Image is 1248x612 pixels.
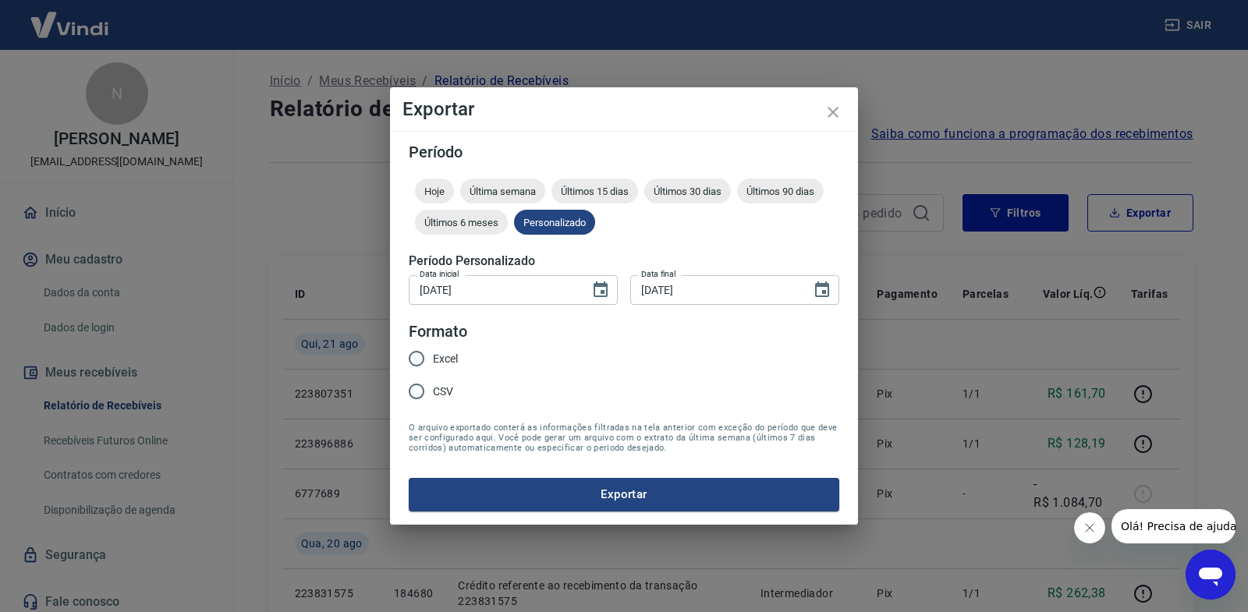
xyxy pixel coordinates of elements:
iframe: Mensagem da empresa [1111,509,1236,543]
span: Excel [433,351,458,367]
label: Data inicial [420,268,459,280]
span: Personalizado [514,217,595,228]
span: CSV [433,384,453,400]
h5: Período [409,144,839,160]
div: Últimos 30 dias [644,179,731,203]
span: Hoje [415,186,454,197]
div: Últimos 15 dias [551,179,638,203]
div: Personalizado [514,210,595,235]
span: Últimos 90 dias [737,186,824,197]
button: Choose date, selected date is 21 de ago de 2025 [807,274,838,306]
input: DD/MM/YYYY [630,275,800,304]
iframe: Fechar mensagem [1074,512,1105,543]
legend: Formato [409,320,467,343]
h4: Exportar [402,100,846,119]
button: close [814,94,852,131]
input: DD/MM/YYYY [409,275,579,304]
span: Últimos 30 dias [644,186,731,197]
span: O arquivo exportado conterá as informações filtradas na tela anterior com exceção do período que ... [409,423,839,453]
div: Últimos 6 meses [415,210,508,235]
button: Choose date, selected date is 18 de ago de 2025 [585,274,616,306]
span: Última semana [460,186,545,197]
span: Olá! Precisa de ajuda? [9,11,131,23]
div: Hoje [415,179,454,203]
span: Últimos 6 meses [415,217,508,228]
iframe: Botão para abrir a janela de mensagens [1186,550,1236,600]
div: Últimos 90 dias [737,179,824,203]
h5: Período Personalizado [409,253,839,269]
span: Últimos 15 dias [551,186,638,197]
button: Exportar [409,478,839,511]
label: Data final [641,268,676,280]
div: Última semana [460,179,545,203]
